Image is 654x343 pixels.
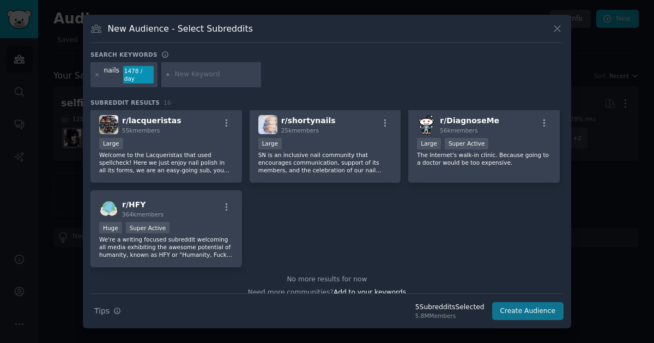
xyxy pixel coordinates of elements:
[122,116,181,125] span: r/ lacqueristas
[90,51,158,58] h3: Search keywords
[90,99,160,106] span: Subreddit Results
[163,99,171,106] span: 16
[440,127,477,134] span: 56k members
[90,284,564,298] div: Need more communities?
[445,138,489,149] div: Super Active
[99,138,123,149] div: Large
[281,116,336,125] span: r/ shortynails
[417,138,441,149] div: Large
[417,115,436,134] img: DiagnoseMe
[417,151,551,166] p: The Internet's walk-in clinic. Because going to a doctor would be too expensive.
[99,222,122,233] div: Huge
[94,305,110,317] span: Tips
[90,302,125,321] button: Tips
[415,312,485,320] div: 5.8M Members
[174,70,257,80] input: New Keyword
[126,222,170,233] div: Super Active
[122,127,160,134] span: 55k members
[108,23,253,34] h3: New Audience - Select Subreddits
[123,66,154,83] div: 1478 / day
[440,116,499,125] span: r/ DiagnoseMe
[90,275,564,285] div: No more results for now
[258,151,392,174] p: SN is an inclusive nail community that encourages communication, support of its members, and the ...
[258,138,282,149] div: Large
[334,288,406,296] span: Add to your keywords
[122,200,146,209] span: r/ HFY
[415,303,485,312] div: 5 Subreddit s Selected
[258,115,277,134] img: shortynails
[99,115,118,134] img: lacqueristas
[492,302,564,321] button: Create Audience
[122,211,163,218] span: 364k members
[99,199,118,218] img: HFY
[99,236,233,258] p: We're a writing focused subreddit welcoming all media exhibiting the awesome potential of humanit...
[104,66,119,83] div: nails
[281,127,319,134] span: 25k members
[99,151,233,174] p: Welcome to the Lacqueristas that used spellcheck! Here we just enjoy nail polish in all its forms...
